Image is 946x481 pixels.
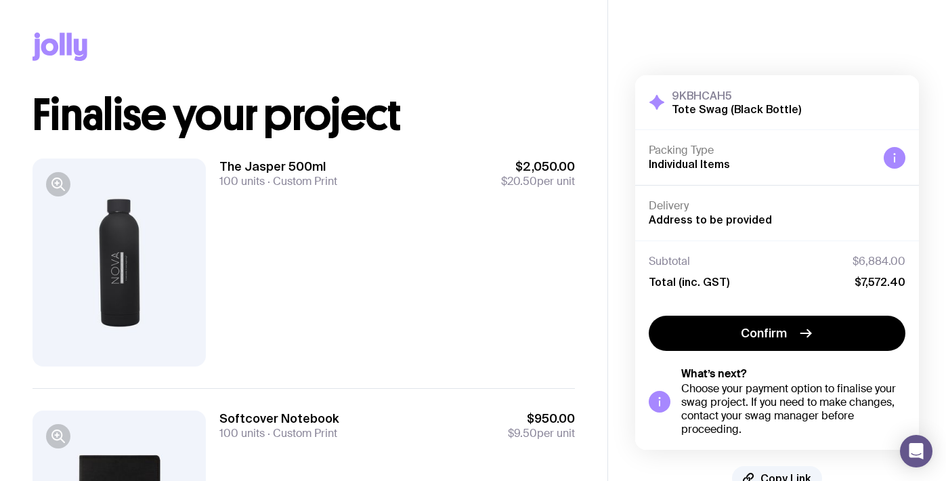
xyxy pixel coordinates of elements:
[853,255,905,268] span: $6,884.00
[855,275,905,289] span: $7,572.40
[649,199,905,213] h4: Delivery
[501,174,537,188] span: $20.50
[649,144,873,157] h4: Packing Type
[900,435,932,467] div: Open Intercom Messenger
[219,159,337,175] h3: The Jasper 500ml
[508,426,537,440] span: $9.50
[741,325,787,341] span: Confirm
[649,158,730,170] span: Individual Items
[265,174,337,188] span: Custom Print
[649,255,690,268] span: Subtotal
[508,411,575,427] span: $950.00
[649,316,905,351] button: Confirm
[501,159,575,175] span: $2,050.00
[508,427,575,440] span: per unit
[681,382,905,436] div: Choose your payment option to finalise your swag project. If you need to make changes, contact yo...
[219,174,265,188] span: 100 units
[649,213,772,226] span: Address to be provided
[219,411,339,427] h3: Softcover Notebook
[265,426,337,440] span: Custom Print
[681,367,905,381] h5: What’s next?
[501,175,575,188] span: per unit
[649,275,729,289] span: Total (inc. GST)
[219,426,265,440] span: 100 units
[33,93,575,137] h1: Finalise your project
[672,102,801,116] h2: Tote Swag (Black Bottle)
[672,89,801,102] h3: 9KBHCAH5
